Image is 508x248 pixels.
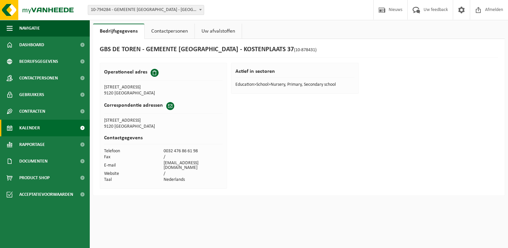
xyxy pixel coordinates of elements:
[164,177,223,183] td: Nederlands
[104,102,163,109] h2: Correspondentie adressen
[145,24,194,39] a: Contactpersonen
[195,24,242,39] a: Uw afvalstoffen
[19,120,40,136] span: Kalender
[164,171,223,177] td: /
[19,20,40,37] span: Navigatie
[19,86,44,103] span: Gebruikers
[19,37,44,53] span: Dashboard
[104,135,223,144] h2: Contactgegevens
[164,160,223,171] td: [EMAIL_ADDRESS][DOMAIN_NAME]
[164,154,223,160] td: /
[88,5,204,15] span: 10-794284 - GEMEENTE BEVEREN - BEVEREN-WAAS
[104,148,164,154] td: Telefoon
[104,160,164,171] td: E-mail
[235,69,354,78] h2: Actief in sectoren
[19,136,45,153] span: Rapportage
[104,154,164,160] td: Fax
[19,153,48,170] span: Documenten
[19,103,45,120] span: Contracten
[93,24,144,39] a: Bedrijfsgegevens
[104,90,164,96] td: 9120 [GEOGRAPHIC_DATA]
[104,124,223,130] td: 9120 [GEOGRAPHIC_DATA]
[19,53,58,70] span: Bedrijfsgegevens
[104,171,164,177] td: Website
[104,118,223,124] td: [STREET_ADDRESS]
[19,170,50,186] span: Product Shop
[100,46,317,54] h1: GBS DE TOREN - GEMEENTE [GEOGRAPHIC_DATA] - KOSTENPLAATS 37
[235,82,354,88] td: Education>School>Nursery, Primary, Secondary school
[164,148,223,154] td: 0032 476 86 61 98
[19,70,58,86] span: Contactpersonen
[294,48,317,53] span: (10-878431)
[104,177,164,183] td: Taal
[104,69,147,75] h2: Operationeel adres
[19,186,73,203] span: Acceptatievoorwaarden
[104,84,164,90] td: [STREET_ADDRESS]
